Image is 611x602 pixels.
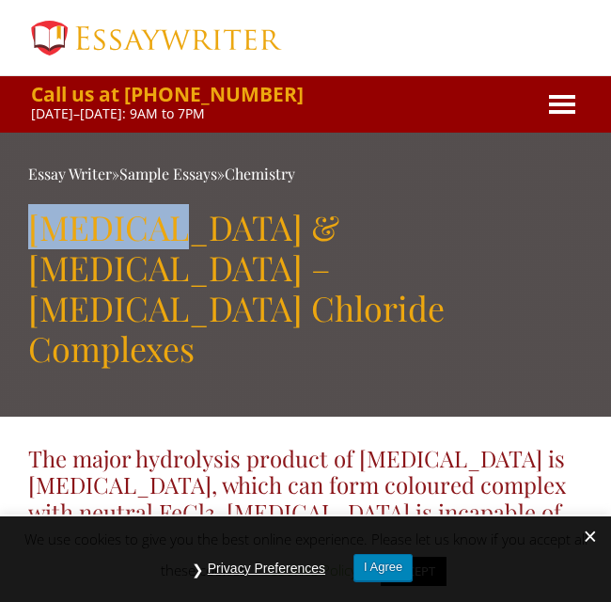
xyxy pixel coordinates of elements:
a: Sample Essays [119,164,217,183]
h3: The major hydrolysis product of [MEDICAL_DATA] is [MEDICAL_DATA], which can form coloured complex... [28,445,583,553]
div: » » [28,161,583,188]
a: Essay Writer [28,164,112,183]
h1: [MEDICAL_DATA] & [MEDICAL_DATA] – [MEDICAL_DATA] Chloride Complexes [28,207,583,370]
button: I Agree [353,554,413,581]
a: Essay Writer [31,9,283,66]
a: Chemistry [225,164,295,183]
button: Privacy Preferences [198,554,335,583]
